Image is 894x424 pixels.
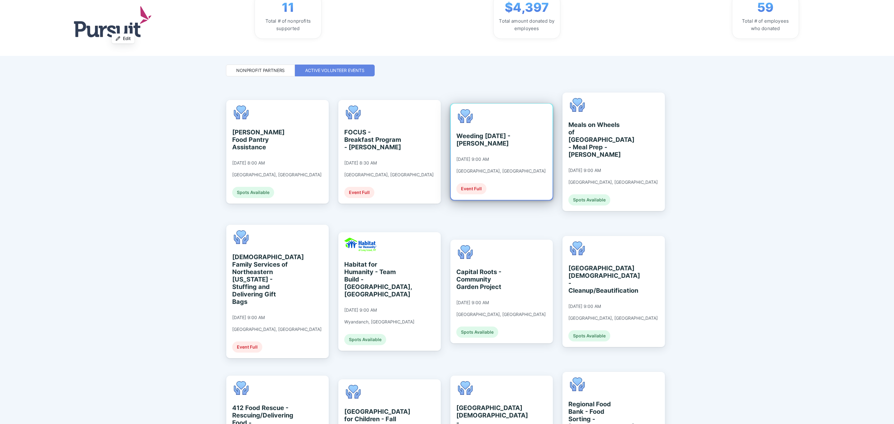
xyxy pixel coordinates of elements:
[305,67,364,74] div: Active Volunteer Events
[232,253,289,305] div: [DEMOGRAPHIC_DATA] Family Services of Northeastern [US_STATE] - Stuffing and Delivering Gift Bags
[344,187,374,198] div: Event Full
[344,129,401,151] div: FOCUS - Breakfast Program - [PERSON_NAME]
[74,6,151,37] img: logo.jpg
[344,307,377,313] div: [DATE] 9:00 AM
[456,168,546,174] div: [GEOGRAPHIC_DATA], [GEOGRAPHIC_DATA]
[499,17,555,32] div: Total amount donated by employees
[232,160,265,166] div: [DATE] 8:00 AM
[568,304,601,309] div: [DATE] 9:00 AM
[568,315,658,321] div: [GEOGRAPHIC_DATA], [GEOGRAPHIC_DATA]
[344,334,386,345] div: Spots Available
[456,132,513,147] div: Weeding [DATE] - [PERSON_NAME]
[232,327,322,332] div: [GEOGRAPHIC_DATA], [GEOGRAPHIC_DATA]
[568,264,625,294] div: [GEOGRAPHIC_DATA][DEMOGRAPHIC_DATA] - Cleanup/Beautification
[112,34,134,43] button: Edit
[456,268,513,291] div: Capital Roots - Community Garden Project
[456,156,489,162] div: [DATE] 9:00 AM
[232,341,262,353] div: Event Full
[232,129,289,151] div: [PERSON_NAME] Food Pantry Assistance
[232,187,274,198] div: Spots Available
[568,194,610,205] div: Spots Available
[344,172,434,178] div: [GEOGRAPHIC_DATA], [GEOGRAPHIC_DATA]
[344,261,401,298] div: Habitat for Humanity - Team Build - [GEOGRAPHIC_DATA], [GEOGRAPHIC_DATA]
[260,17,316,32] div: Total # of nonprofits supported
[123,35,131,42] span: Edit
[456,312,546,317] div: [GEOGRAPHIC_DATA], [GEOGRAPHIC_DATA]
[456,183,486,194] div: Event Full
[456,300,489,305] div: [DATE] 9:00 AM
[344,160,377,166] div: [DATE] 8:30 AM
[568,168,601,173] div: [DATE] 9:00 AM
[737,17,794,32] div: Total # of employees who donated
[236,67,285,74] div: Nonprofit Partners
[232,172,322,178] div: [GEOGRAPHIC_DATA], [GEOGRAPHIC_DATA]
[568,121,625,158] div: Meals on Wheels of [GEOGRAPHIC_DATA] - Meal Prep - [PERSON_NAME]
[232,315,265,320] div: [DATE] 9:00 AM
[568,330,610,341] div: Spots Available
[568,179,658,185] div: [GEOGRAPHIC_DATA], [GEOGRAPHIC_DATA]
[344,319,414,325] div: Wyandanch, [GEOGRAPHIC_DATA]
[456,327,498,338] div: Spots Available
